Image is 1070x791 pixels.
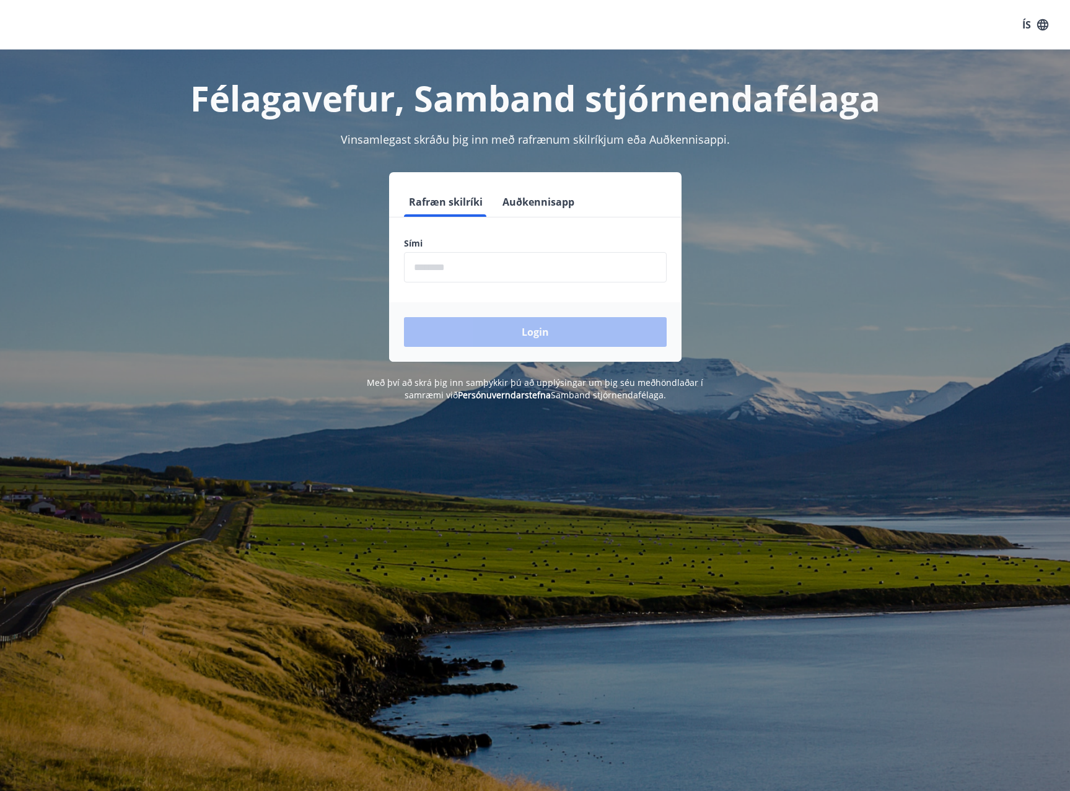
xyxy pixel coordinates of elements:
[367,377,703,401] span: Með því að skrá þig inn samþykkir þú að upplýsingar um þig séu meðhöndlaðar í samræmi við Samband...
[498,187,579,217] button: Auðkennisapp
[341,132,730,147] span: Vinsamlegast skráðu þig inn með rafrænum skilríkjum eða Auðkennisappi.
[458,389,551,401] a: Persónuverndarstefna
[404,187,488,217] button: Rafræn skilríki
[404,237,667,250] label: Sími
[1015,14,1055,36] button: ÍS
[104,74,967,121] h1: Félagavefur, Samband stjórnendafélaga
